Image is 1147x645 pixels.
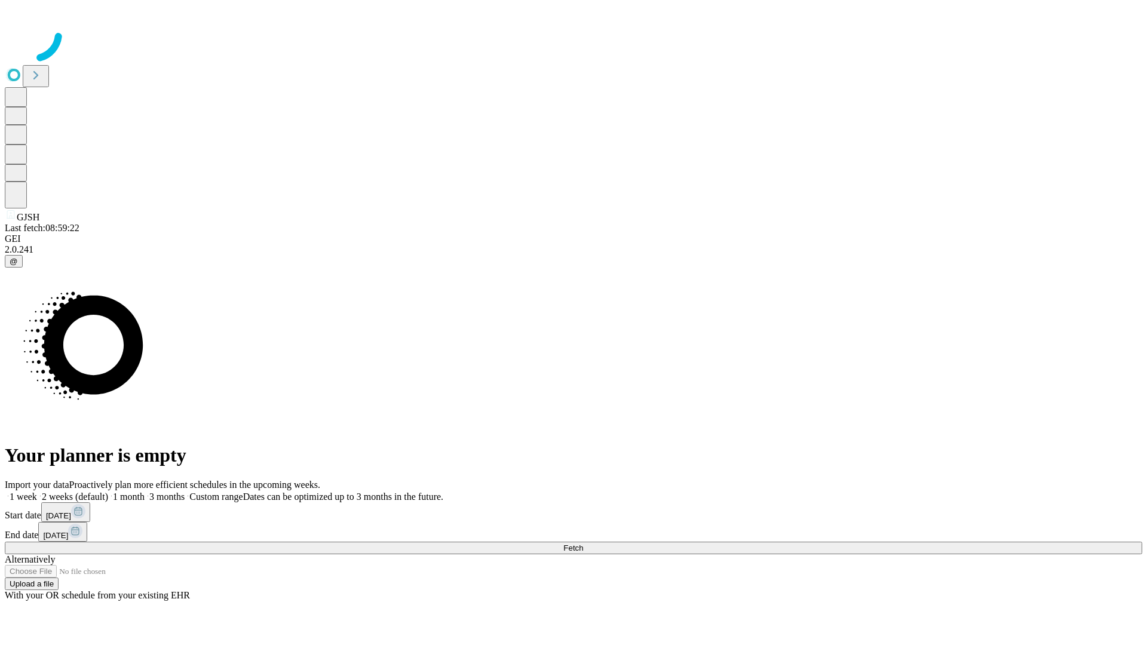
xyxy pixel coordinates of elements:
[10,257,18,266] span: @
[5,480,69,490] span: Import your data
[5,502,1142,522] div: Start date
[563,543,583,552] span: Fetch
[189,492,243,502] span: Custom range
[243,492,443,502] span: Dates can be optimized up to 3 months in the future.
[5,578,59,590] button: Upload a file
[5,234,1142,244] div: GEI
[10,492,37,502] span: 1 week
[5,444,1142,466] h1: Your planner is empty
[17,212,39,222] span: GJSH
[46,511,71,520] span: [DATE]
[149,492,185,502] span: 3 months
[5,255,23,268] button: @
[41,502,90,522] button: [DATE]
[5,590,190,600] span: With your OR schedule from your existing EHR
[5,522,1142,542] div: End date
[38,522,87,542] button: [DATE]
[5,542,1142,554] button: Fetch
[113,492,145,502] span: 1 month
[69,480,320,490] span: Proactively plan more efficient schedules in the upcoming weeks.
[5,223,79,233] span: Last fetch: 08:59:22
[43,531,68,540] span: [DATE]
[42,492,108,502] span: 2 weeks (default)
[5,554,55,564] span: Alternatively
[5,244,1142,255] div: 2.0.241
